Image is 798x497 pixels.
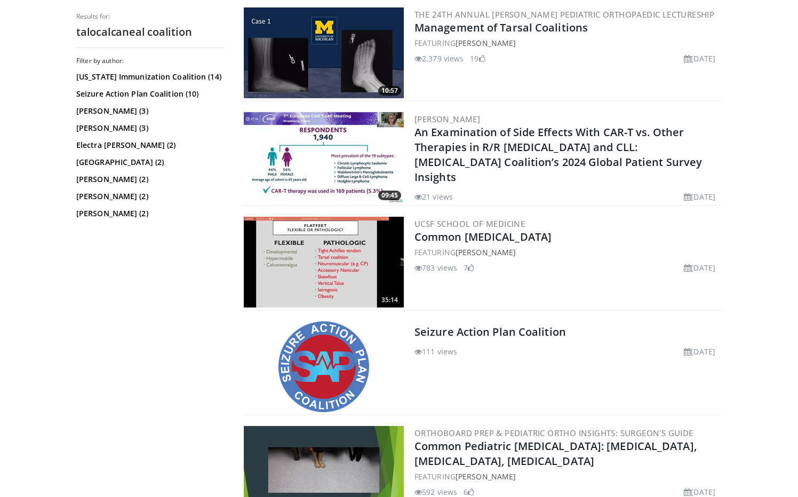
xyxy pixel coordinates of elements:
span: 35:14 [378,295,401,305]
a: Seizure Action Plan Coalition (10) [76,89,223,99]
span: 10:57 [378,86,401,96]
a: [PERSON_NAME] [456,247,516,257]
a: [PERSON_NAME] (2) [76,174,223,185]
li: 19 [470,53,485,64]
li: 2,379 views [414,53,464,64]
a: 35:14 [244,217,404,307]
li: [DATE] [684,346,715,357]
a: 10:57 [244,7,404,98]
a: Common Pediatric [MEDICAL_DATA]: [MEDICAL_DATA], [MEDICAL_DATA], [MEDICAL_DATA] [414,439,697,468]
a: Common [MEDICAL_DATA] [414,230,552,244]
li: 21 views [414,191,453,202]
h2: talocalcaneal coalition [76,25,226,39]
a: Management of Tarsal Coalitions [414,20,588,35]
a: [PERSON_NAME] (2) [76,191,223,202]
a: [PERSON_NAME] (3) [76,106,223,116]
a: [GEOGRAPHIC_DATA] (2) [76,157,223,168]
a: [PERSON_NAME] [456,471,516,482]
a: An Examination of Side Effects With CAR-T vs. Other Therapies in R/R [MEDICAL_DATA] and CLL: [MED... [414,125,702,184]
img: 032b8d4c-ac6e-4299-ae45-64df5888c7fb.300x170_q85_crop-smart_upscale.jpg [244,217,404,307]
a: Seizure Action Plan Coalition [414,325,566,339]
li: [DATE] [684,262,715,273]
img: cc2bfceb-5f72-490e-940d-c2fd6cb08612.300x170_q85_crop-smart_upscale.jpg [244,112,404,203]
li: 783 views [414,262,457,273]
div: FEATURING [414,247,720,258]
a: [PERSON_NAME] [414,114,480,124]
li: 111 views [414,346,457,357]
a: OrthoBoard Prep & Pediatric Ortho Insights: Surgeon's Guide [414,428,693,438]
a: The 24th Annual [PERSON_NAME] Pediatric Orthopaedic Lectureship [414,9,714,20]
li: [DATE] [684,53,715,64]
img: Seizure Action Plan Coalition [278,321,369,412]
a: [PERSON_NAME] (3) [76,123,223,133]
a: 09:45 [244,112,404,203]
h3: Filter by author: [76,57,226,65]
div: FEATURING [414,471,720,482]
a: UCSF School of Medicine [414,218,525,229]
p: Results for: [76,12,226,21]
li: [DATE] [684,191,715,202]
li: 7 [464,262,474,273]
span: 09:45 [378,191,401,200]
a: [PERSON_NAME] (2) [76,208,223,219]
a: Electra [PERSON_NAME] (2) [76,140,223,151]
a: [PERSON_NAME] [456,38,516,48]
div: FEATURING [414,37,720,49]
a: [US_STATE] Immunization Coalition (14) [76,72,223,82]
img: 9697fd29-1b97-41a1-8544-5cc1556af618.300x170_q85_crop-smart_upscale.jpg [244,7,404,98]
